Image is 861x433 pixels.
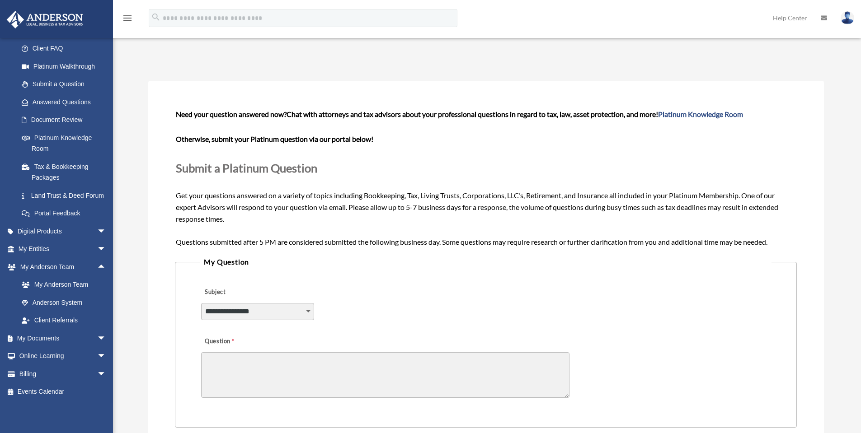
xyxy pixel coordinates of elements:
span: Get your questions answered on a variety of topics including Bookkeeping, Tax, Living Trusts, Cor... [176,110,795,246]
span: Need your question answered now? [176,110,287,118]
a: Client Referrals [13,312,120,330]
span: arrow_drop_down [97,240,115,259]
a: My Entitiesarrow_drop_down [6,240,120,258]
a: Portal Feedback [13,205,120,223]
a: My Documentsarrow_drop_down [6,329,120,347]
a: Answered Questions [13,93,120,111]
span: Chat with attorneys and tax advisors about your professional questions in regard to tax, law, ass... [287,110,743,118]
span: Submit a Platinum Question [176,161,317,175]
span: arrow_drop_down [97,329,115,348]
a: Client FAQ [13,40,120,58]
a: Online Learningarrow_drop_down [6,347,120,365]
a: My Anderson Teamarrow_drop_up [6,258,120,276]
a: Events Calendar [6,383,120,401]
a: Digital Productsarrow_drop_down [6,222,120,240]
a: Billingarrow_drop_down [6,365,120,383]
a: Document Review [13,111,120,129]
a: Platinum Knowledge Room [13,129,120,158]
span: arrow_drop_down [97,347,115,366]
a: Submit a Question [13,75,115,93]
img: User Pic [841,11,854,24]
legend: My Question [200,256,771,268]
span: arrow_drop_up [97,258,115,276]
i: search [151,12,161,22]
a: Land Trust & Deed Forum [13,186,120,205]
a: Platinum Walkthrough [13,57,120,75]
label: Subject [201,286,287,299]
a: Anderson System [13,293,120,312]
a: Platinum Knowledge Room [658,110,743,118]
i: menu [122,13,133,23]
img: Anderson Advisors Platinum Portal [4,11,86,28]
label: Question [201,335,271,348]
a: Tax & Bookkeeping Packages [13,158,120,186]
a: menu [122,16,133,23]
span: arrow_drop_down [97,222,115,241]
a: My Anderson Team [13,276,120,294]
b: Otherwise, submit your Platinum question via our portal below! [176,135,373,143]
span: arrow_drop_down [97,365,115,383]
